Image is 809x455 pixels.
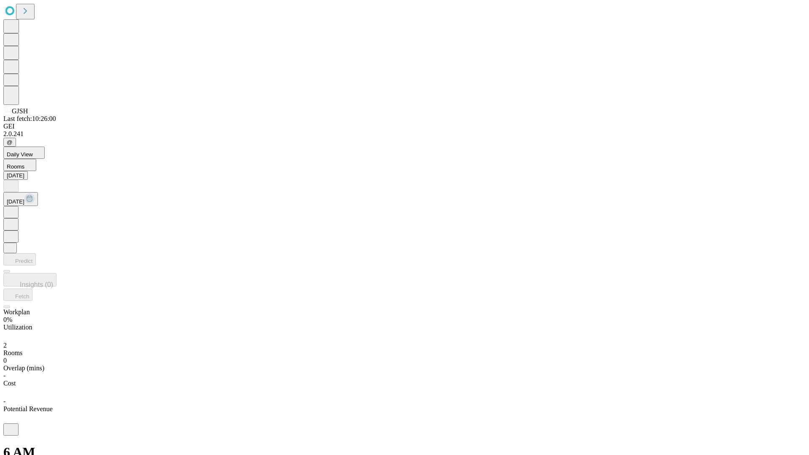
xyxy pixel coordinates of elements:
span: Insights (0) [20,281,53,288]
span: GJSH [12,107,28,115]
span: Potential Revenue [3,405,53,412]
div: 2.0.241 [3,130,806,138]
span: Daily View [7,151,33,158]
span: 0 [3,357,7,364]
button: Predict [3,253,36,265]
span: Rooms [7,163,24,170]
button: Fetch [3,289,32,301]
span: - [3,372,5,379]
div: GEI [3,123,806,130]
button: Daily View [3,147,45,159]
button: [DATE] [3,171,28,180]
span: Rooms [3,349,22,356]
span: 0% [3,316,12,323]
span: 2 [3,342,7,349]
button: [DATE] [3,192,38,206]
button: @ [3,138,16,147]
span: Workplan [3,308,30,316]
span: @ [7,139,13,145]
button: Rooms [3,159,36,171]
span: [DATE] [7,198,24,205]
span: Utilization [3,324,32,331]
span: - [3,398,5,405]
span: Last fetch: 10:26:00 [3,115,56,122]
span: Cost [3,380,16,387]
span: Overlap (mins) [3,364,44,372]
button: Insights (0) [3,273,56,286]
